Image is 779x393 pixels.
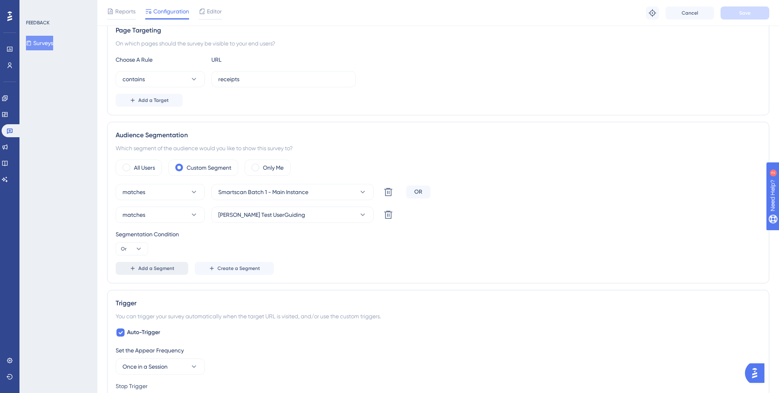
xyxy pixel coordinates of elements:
button: Create a Segment [195,262,274,275]
span: Create a Segment [217,265,260,272]
span: Add a Target [138,97,169,104]
div: Choose A Rule [116,55,205,65]
button: Or [116,242,148,255]
button: Add a Segment [116,262,188,275]
div: Trigger [116,298,761,308]
label: All Users [134,163,155,173]
span: matches [123,187,145,197]
span: Cancel [682,10,698,16]
button: matches [116,207,205,223]
button: [PERSON_NAME] Test UserGuiding [211,207,374,223]
span: Add a Segment [138,265,174,272]
div: OR [406,186,430,199]
span: Reports [115,6,136,16]
div: On which pages should the survey be visible to your end users? [116,39,761,48]
span: Auto-Trigger [127,328,160,337]
button: Add a Target [116,94,183,107]
span: Save [739,10,751,16]
span: Once in a Session [123,362,168,371]
div: Stop Trigger [116,381,761,391]
button: matches [116,184,205,200]
div: URL [211,55,301,65]
button: Cancel [665,6,714,19]
label: Only Me [263,163,284,173]
label: Custom Segment [187,163,231,173]
div: Page Targeting [116,26,761,35]
span: Or [121,246,127,252]
div: Which segment of the audience would you like to show this survey to? [116,143,761,153]
span: Configuration [153,6,189,16]
div: You can trigger your survey automatically when the target URL is visited, and/or use the custom t... [116,311,761,321]
iframe: UserGuiding AI Assistant Launcher [745,361,769,385]
span: Editor [207,6,222,16]
button: Smartscan Batch 1 - Main Instance [211,184,374,200]
span: contains [123,74,145,84]
input: yourwebsite.com/path [218,75,349,84]
span: Smartscan Batch 1 - Main Instance [218,187,308,197]
div: 2 [56,4,59,11]
button: Once in a Session [116,358,205,375]
button: Save [721,6,769,19]
button: contains [116,71,205,87]
div: Set the Appear Frequency [116,345,761,355]
span: Need Help? [19,2,51,12]
div: FEEDBACK [26,19,49,26]
div: Audience Segmentation [116,130,761,140]
span: matches [123,210,145,220]
div: Segmentation Condition [116,229,761,239]
span: [PERSON_NAME] Test UserGuiding [218,210,305,220]
button: Surveys [26,36,53,50]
